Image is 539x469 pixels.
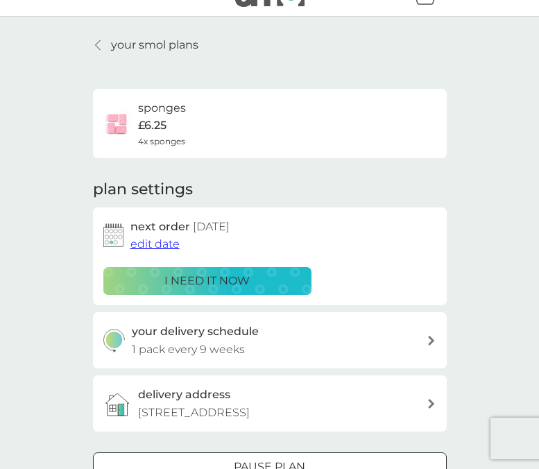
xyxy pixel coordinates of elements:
[93,375,447,432] a: delivery address[STREET_ADDRESS]
[93,36,198,54] a: your smol plans
[138,135,185,148] span: 4x sponges
[111,36,198,54] p: your smol plans
[93,312,447,368] button: your delivery schedule1 pack every 9 weeks
[130,218,230,236] h2: next order
[164,272,250,290] p: i need it now
[138,386,230,404] h3: delivery address
[103,110,131,137] img: sponges
[138,404,250,422] p: [STREET_ADDRESS]
[93,179,193,201] h2: plan settings
[103,267,311,295] button: i need it now
[193,220,230,233] span: [DATE]
[138,117,166,135] p: £6.25
[130,237,180,250] span: edit date
[138,99,186,117] h6: sponges
[130,235,180,253] button: edit date
[132,341,245,359] p: 1 pack every 9 weeks
[132,323,259,341] h3: your delivery schedule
